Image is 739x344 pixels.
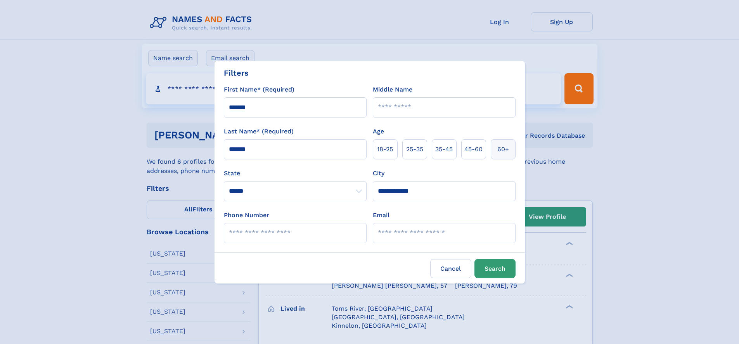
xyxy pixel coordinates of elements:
label: Age [373,127,384,136]
label: Middle Name [373,85,412,94]
span: 35‑45 [435,145,453,154]
label: Last Name* (Required) [224,127,294,136]
span: 18‑25 [377,145,393,154]
span: 25‑35 [406,145,423,154]
label: State [224,169,367,178]
button: Search [474,259,516,278]
label: Phone Number [224,211,269,220]
span: 60+ [497,145,509,154]
label: Email [373,211,389,220]
span: 45‑60 [464,145,483,154]
label: Cancel [430,259,471,278]
label: City [373,169,384,178]
div: Filters [224,67,249,79]
label: First Name* (Required) [224,85,294,94]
